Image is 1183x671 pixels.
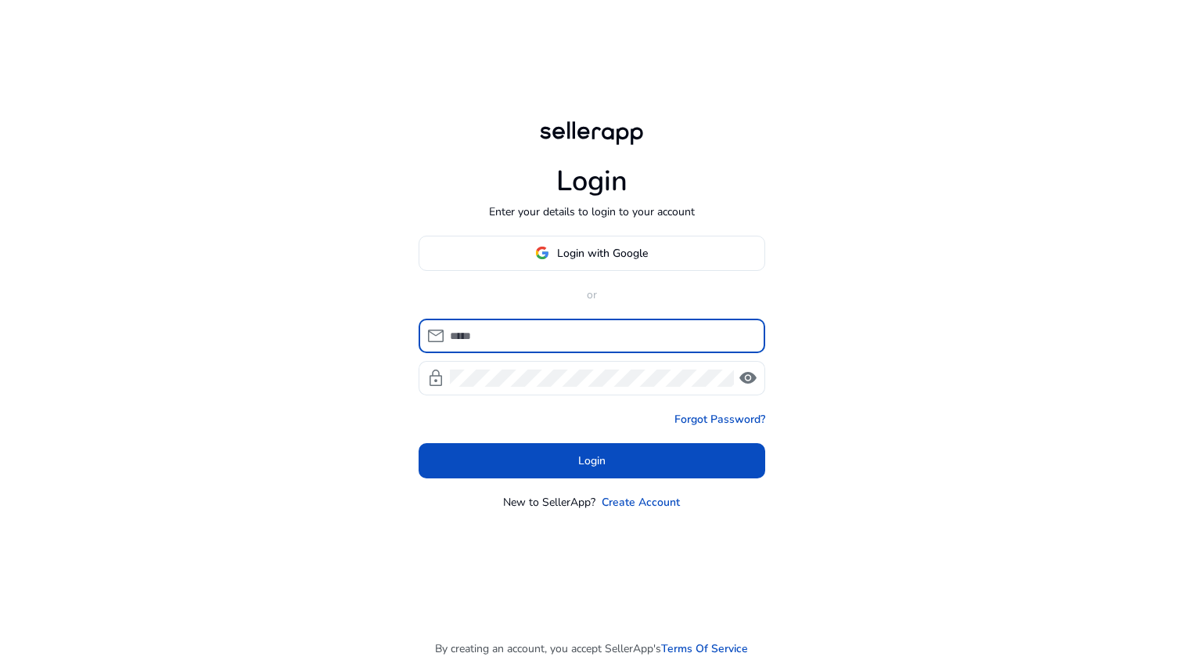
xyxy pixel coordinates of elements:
[426,326,445,345] span: mail
[419,236,765,271] button: Login with Google
[739,369,757,388] span: visibility
[557,245,648,262] span: Login with Google
[674,411,765,427] a: Forgot Password?
[535,246,549,260] img: google-logo.svg
[419,287,765,303] p: or
[426,369,445,388] span: lock
[578,453,606,469] span: Login
[602,494,680,510] a: Create Account
[556,164,627,198] h1: Login
[489,204,695,220] p: Enter your details to login to your account
[503,494,595,510] p: New to SellerApp?
[419,443,765,478] button: Login
[661,640,748,657] a: Terms Of Service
